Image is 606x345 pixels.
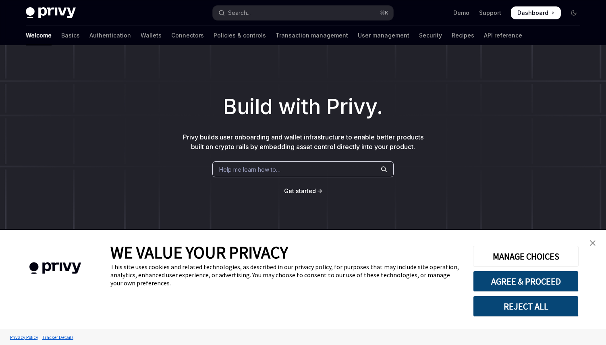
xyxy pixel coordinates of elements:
[473,246,579,267] button: MANAGE CHOICES
[473,296,579,317] button: REJECT ALL
[567,6,580,19] button: Toggle dark mode
[276,26,348,45] a: Transaction management
[284,187,316,195] a: Get started
[228,8,251,18] div: Search...
[214,26,266,45] a: Policies & controls
[141,26,162,45] a: Wallets
[12,251,98,286] img: company logo
[26,7,76,19] img: dark logo
[479,9,501,17] a: Support
[89,26,131,45] a: Authentication
[213,6,393,20] button: Open search
[8,330,40,344] a: Privacy Policy
[511,6,561,19] a: Dashboard
[110,263,461,287] div: This site uses cookies and related technologies, as described in our privacy policy, for purposes...
[40,330,75,344] a: Tracker Details
[517,9,548,17] span: Dashboard
[110,242,288,263] span: WE VALUE YOUR PRIVACY
[358,26,409,45] a: User management
[484,26,522,45] a: API reference
[473,271,579,292] button: AGREE & PROCEED
[183,133,423,151] span: Privy builds user onboarding and wallet infrastructure to enable better products built on crypto ...
[26,26,52,45] a: Welcome
[171,26,204,45] a: Connectors
[219,165,280,174] span: Help me learn how to…
[590,240,596,246] img: close banner
[453,9,469,17] a: Demo
[284,187,316,194] span: Get started
[61,26,80,45] a: Basics
[380,10,388,16] span: ⌘ K
[452,26,474,45] a: Recipes
[419,26,442,45] a: Security
[13,91,593,123] h1: Build with Privy.
[585,235,601,251] a: close banner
